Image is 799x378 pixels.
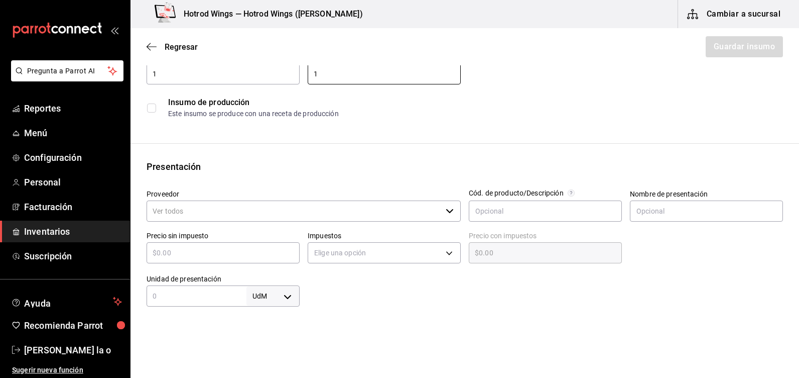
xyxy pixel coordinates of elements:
label: Precio con impuestos [469,232,622,239]
input: Ver todos [147,201,442,222]
span: Reportes [24,102,122,115]
span: Configuración [24,151,122,164]
a: Pregunta a Parrot AI [7,73,123,83]
div: UdM [246,287,300,306]
h3: Hotrod Wings — Hotrod Wings ([PERSON_NAME]) [176,8,363,20]
div: Cód. de producto/Descripción [469,190,564,197]
span: Personal [24,175,122,189]
input: Opcional [630,201,783,222]
button: open_drawer_menu [110,26,118,34]
input: Opcional [469,201,622,222]
label: Proveedor [147,191,461,198]
span: Inventarios [24,225,122,238]
span: Sugerir nueva función [12,365,122,375]
input: 0 [147,290,246,302]
input: 0 [147,68,300,80]
span: Ayuda [24,296,109,308]
span: Menú [24,126,122,140]
label: Precio sin impuesto [147,232,300,239]
span: [PERSON_NAME] la o [24,343,122,357]
span: Pregunta a Parrot AI [27,66,108,76]
span: Facturación [24,200,122,214]
div: Presentación [147,160,783,173]
span: Recomienda Parrot [24,319,122,332]
label: Impuestos [308,232,461,239]
button: Regresar [147,42,198,52]
span: Regresar [165,42,198,52]
input: $0.00 [147,247,300,259]
div: Este insumo se produce con una receta de producción [168,109,782,119]
input: 0 [308,68,461,80]
label: Nombre de presentación [630,191,783,198]
div: Insumo de producción [168,97,782,109]
button: Pregunta a Parrot AI [11,60,123,81]
span: Elige una opción [314,248,366,258]
span: Suscripción [24,249,122,263]
input: $0.00 [469,247,622,259]
label: Unidad de presentación [147,275,300,282]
